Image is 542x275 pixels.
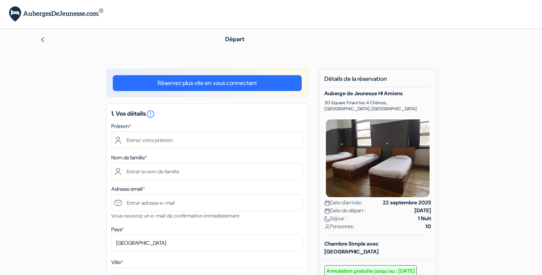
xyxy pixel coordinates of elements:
[324,216,330,222] img: moon.svg
[225,35,244,43] span: Départ
[111,185,145,193] label: Adresse email
[425,222,431,230] strong: 10
[324,222,355,230] span: Personnes :
[111,163,303,180] input: Entrer le nom de famille
[40,37,46,43] img: left_arrow.svg
[111,226,124,233] label: Pays
[111,154,147,162] label: Nom de famille
[146,110,155,119] i: error_outline
[9,6,103,22] img: AubergesDeJeunesse.com
[146,110,155,117] a: error_outline
[418,215,431,222] strong: 1 Nuit
[324,199,363,207] span: Date d'arrivée :
[324,90,431,97] h5: Auberge de Jeunesse HI Amiens
[111,131,303,148] input: Entrez votre prénom
[324,224,330,230] img: user_icon.svg
[324,240,379,255] b: Chambre Simple avec [GEOGRAPHIC_DATA]
[324,75,431,87] h5: Détails de la réservation
[111,212,240,219] small: Vous recevrez un e-mail de confirmation immédiatement
[324,200,330,206] img: calendar.svg
[111,122,131,130] label: Prénom
[415,207,431,215] strong: [DATE]
[383,199,431,207] strong: 22 septembre 2025
[324,208,330,214] img: calendar.svg
[111,110,303,119] h5: 1. Vos détails
[111,258,123,266] label: Ville
[113,75,302,91] a: Réservez plus vite en vous connectant
[324,215,347,222] span: Séjour :
[111,194,303,211] input: Entrer adresse e-mail
[324,207,366,215] span: Date de départ :
[324,100,431,112] p: 30 Square Friant les 4 Chênes, [GEOGRAPHIC_DATA], [GEOGRAPHIC_DATA]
